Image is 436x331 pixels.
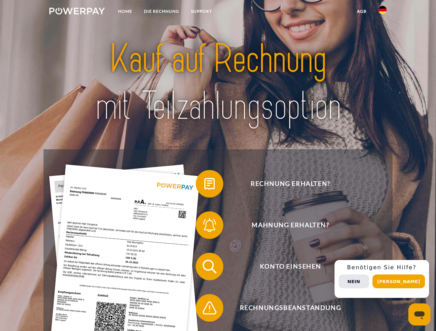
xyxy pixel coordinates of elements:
a: Home [112,5,138,18]
span: Konto einsehen [206,253,375,280]
button: Konto einsehen [196,253,375,280]
div: Schnellhilfe [335,260,429,298]
img: qb_warning.svg [201,299,218,317]
iframe: Schaltfläche zum Öffnen des Messaging-Fensters [408,303,430,325]
img: title-powerpay_de.svg [66,33,370,132]
img: logo-powerpay-white.svg [49,8,105,14]
a: DIE RECHNUNG [138,5,185,18]
img: de [378,6,387,14]
span: Mahnung erhalten? [206,211,375,239]
span: Rechnung erhalten? [206,170,375,198]
button: Rechnung erhalten? [196,170,375,198]
img: qb_bell.svg [201,217,218,234]
h3: Benötigen Sie Hilfe? [339,264,425,271]
a: agb [351,5,372,18]
button: Mahnung erhalten? [196,211,375,239]
img: qb_search.svg [201,258,218,275]
a: SUPPORT [185,5,218,18]
img: qb_bill.svg [201,175,218,192]
span: Rechnungsbeanstandung [206,294,375,322]
button: Nein [339,274,369,288]
button: [PERSON_NAME] [372,274,425,288]
button: Rechnungsbeanstandung [196,294,375,322]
